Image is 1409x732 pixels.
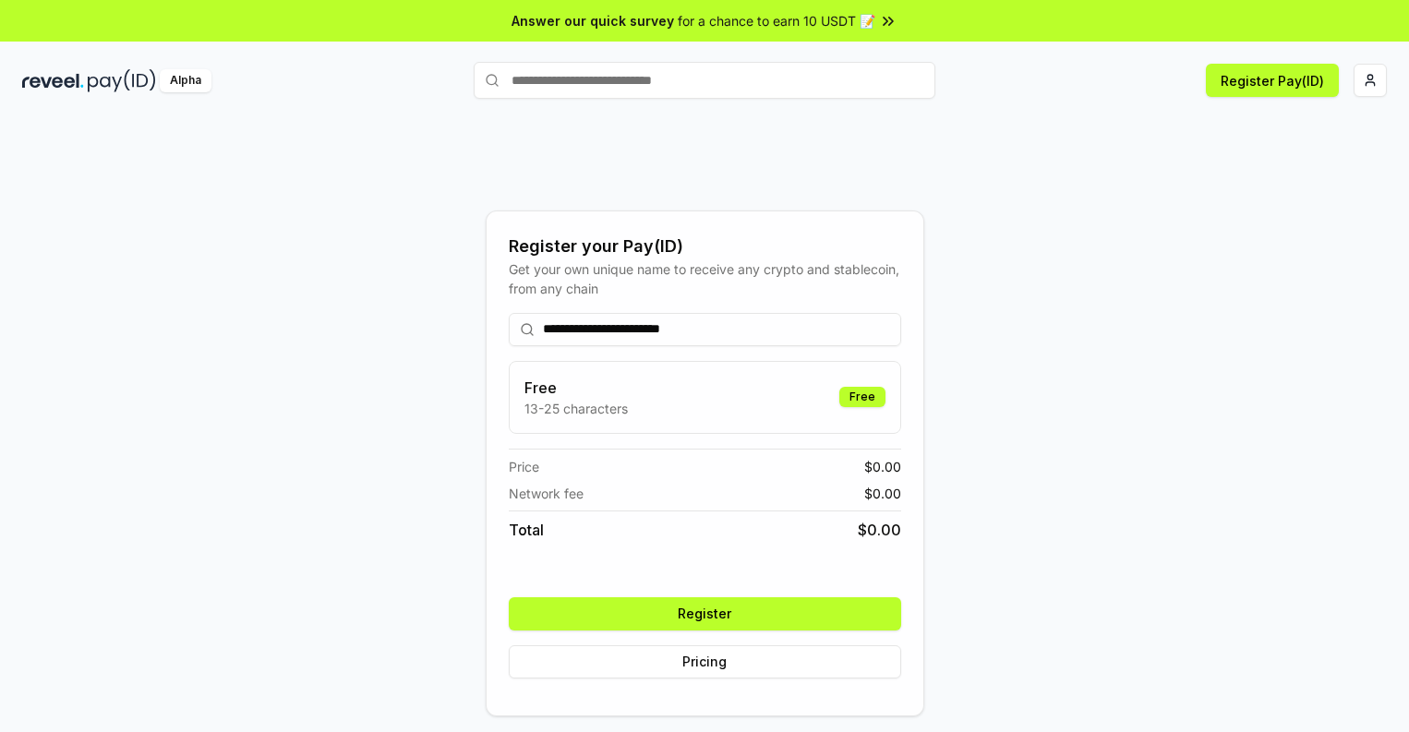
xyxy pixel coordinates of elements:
[864,484,901,503] span: $ 0.00
[509,259,901,298] div: Get your own unique name to receive any crypto and stablecoin, from any chain
[88,69,156,92] img: pay_id
[509,457,539,476] span: Price
[509,597,901,630] button: Register
[678,11,875,30] span: for a chance to earn 10 USDT 📝
[524,377,628,399] h3: Free
[858,519,901,541] span: $ 0.00
[22,69,84,92] img: reveel_dark
[1206,64,1339,97] button: Register Pay(ID)
[509,519,544,541] span: Total
[509,645,901,678] button: Pricing
[512,11,674,30] span: Answer our quick survey
[509,484,584,503] span: Network fee
[524,399,628,418] p: 13-25 characters
[839,387,885,407] div: Free
[509,234,901,259] div: Register your Pay(ID)
[160,69,211,92] div: Alpha
[864,457,901,476] span: $ 0.00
